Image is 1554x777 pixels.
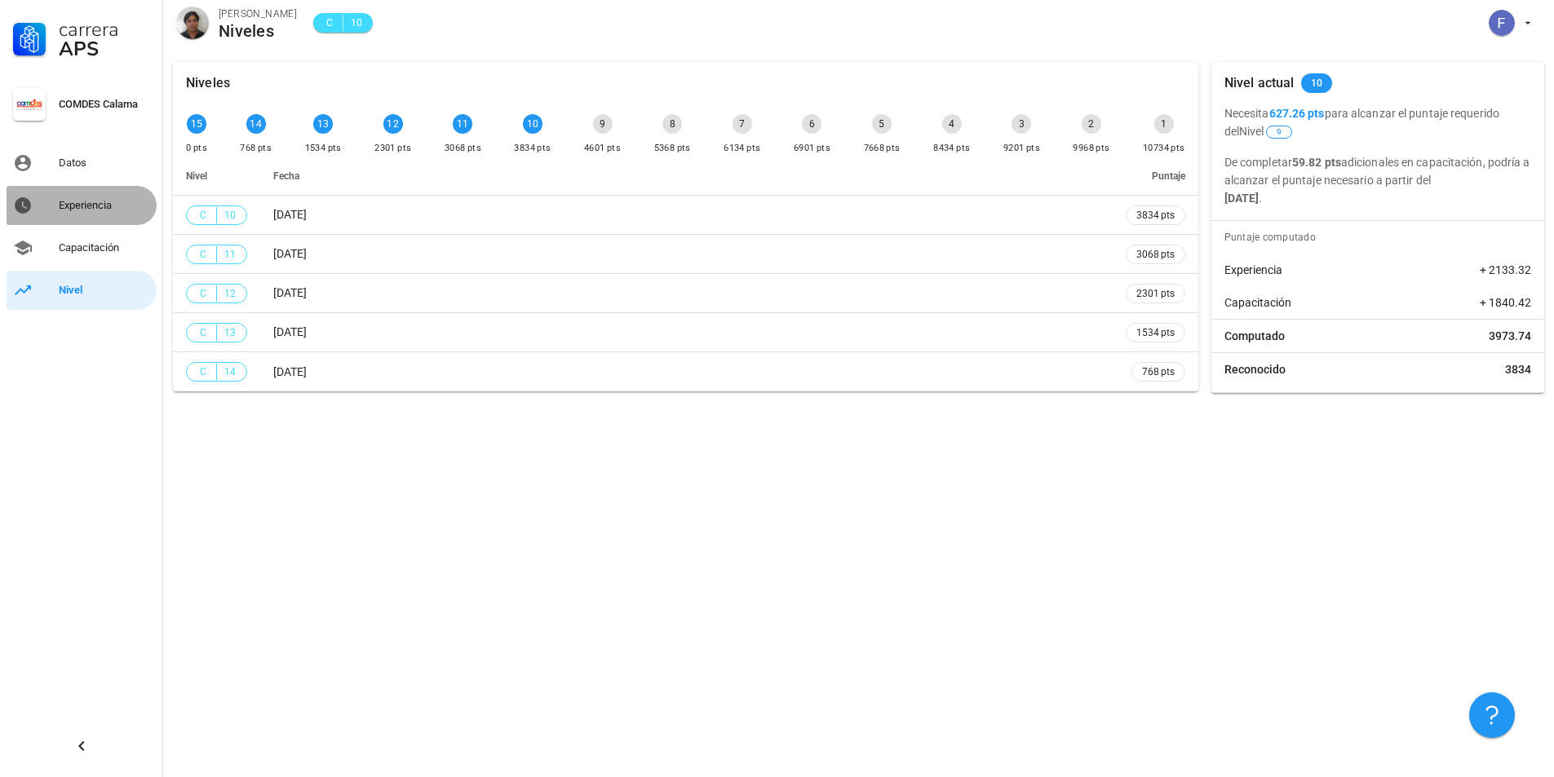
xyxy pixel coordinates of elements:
[374,140,411,157] div: 2301 pts
[1003,140,1040,157] div: 9201 pts
[59,199,150,212] div: Experiencia
[1136,285,1175,302] span: 2301 pts
[273,286,307,299] span: [DATE]
[1152,170,1185,182] span: Puntaje
[246,114,266,134] div: 14
[584,140,621,157] div: 4601 pts
[59,241,150,254] div: Capacitación
[59,157,150,170] div: Datos
[7,186,157,225] a: Experiencia
[1292,156,1341,169] b: 59.82 pts
[1143,140,1185,157] div: 10734 pts
[933,140,970,157] div: 8434 pts
[273,247,307,260] span: [DATE]
[323,15,336,31] span: C
[1269,107,1325,120] b: 627.26 pts
[794,140,830,157] div: 6901 pts
[724,140,760,157] div: 6134 pts
[197,207,210,223] span: C
[197,364,210,380] span: C
[662,114,682,134] div: 8
[1224,262,1282,278] span: Experiencia
[59,39,150,59] div: APS
[219,6,297,22] div: [PERSON_NAME]
[1224,361,1286,377] span: Reconocido
[1224,153,1531,207] p: De completar adicionales en capacitación, podría a alcanzar el puntaje necesario a partir del .
[593,114,613,134] div: 9
[733,114,752,134] div: 7
[219,22,297,40] div: Niveles
[1136,324,1175,341] span: 1534 pts
[273,208,307,221] span: [DATE]
[445,140,481,157] div: 3068 pts
[1224,104,1531,140] p: Necesita para alcanzar el puntaje requerido del
[864,140,901,157] div: 7668 pts
[260,157,1113,196] th: Fecha
[273,170,299,182] span: Fecha
[7,143,157,183] a: Datos
[1224,62,1295,104] div: Nivel actual
[1224,192,1260,205] b: [DATE]
[1480,294,1531,311] span: + 1840.42
[1073,140,1109,157] div: 9968 pts
[224,285,237,302] span: 12
[224,324,237,341] span: 13
[187,114,206,134] div: 15
[197,285,210,302] span: C
[1489,10,1515,36] div: avatar
[1311,73,1323,93] span: 10
[197,324,210,341] span: C
[1224,294,1291,311] span: Capacitación
[523,114,542,134] div: 10
[1012,114,1031,134] div: 3
[273,325,307,338] span: [DATE]
[59,98,150,111] div: COMDES Calama
[305,140,342,157] div: 1534 pts
[383,114,403,134] div: 12
[1480,262,1531,278] span: + 2133.32
[224,246,237,263] span: 11
[942,114,962,134] div: 4
[350,15,363,31] span: 10
[1239,125,1294,138] span: Nivel
[1489,328,1531,344] span: 3973.74
[186,140,207,157] div: 0 pts
[1224,328,1285,344] span: Computado
[1113,157,1198,196] th: Puntaje
[1154,114,1174,134] div: 1
[802,114,821,134] div: 6
[872,114,892,134] div: 5
[224,207,237,223] span: 10
[176,7,209,39] div: avatar
[1218,221,1544,254] div: Puntaje computado
[514,140,551,157] div: 3834 pts
[224,364,237,380] span: 14
[1136,246,1175,263] span: 3068 pts
[273,365,307,378] span: [DATE]
[59,20,150,39] div: Carrera
[1136,207,1175,223] span: 3834 pts
[59,284,150,297] div: Nivel
[1505,361,1531,377] span: 3834
[313,114,333,134] div: 13
[186,170,207,182] span: Nivel
[197,246,210,263] span: C
[1142,364,1175,380] span: 768 pts
[7,228,157,267] a: Capacitación
[453,114,472,134] div: 11
[1277,126,1282,138] span: 9
[1082,114,1101,134] div: 2
[173,157,260,196] th: Nivel
[186,62,230,104] div: Niveles
[654,140,691,157] div: 5368 pts
[7,271,157,310] a: Nivel
[240,140,272,157] div: 768 pts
